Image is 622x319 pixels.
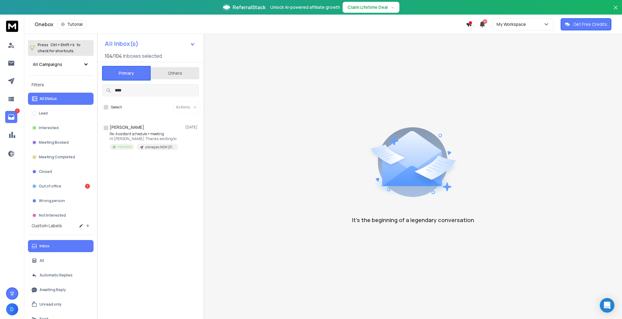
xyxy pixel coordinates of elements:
span: 50 [483,19,487,24]
button: Inbox [28,240,94,252]
p: All Status [39,96,57,101]
p: All [39,258,44,263]
button: Close banner [612,4,620,18]
p: Interested [39,125,59,130]
p: Unread only [39,302,62,307]
p: Wrong person [39,198,65,203]
div: 1 [85,184,90,189]
button: Lead [28,107,94,119]
a: 1 [5,111,17,123]
p: Closed [39,169,52,174]
h3: Custom Labels [32,223,62,229]
button: All Status [28,93,94,105]
p: Awaiting Reply [39,287,66,292]
p: Hi [PERSON_NAME], Thanks, exciting to [110,136,178,141]
p: Not Interested [39,213,66,218]
p: Unlock AI-powered affiliate growth [270,4,340,10]
button: Meeting Booked [28,136,94,149]
button: Meeting Completed [28,151,94,163]
span: 104 / 104 [105,52,122,60]
button: D [6,303,18,315]
button: Interested [28,122,94,134]
p: My Workspace [497,21,528,27]
button: Others [151,67,199,80]
span: → [390,4,395,10]
button: Primary [102,66,151,81]
span: ReferralStack [233,4,265,11]
button: Tutorial [57,20,87,29]
p: onlinejobs NEW ([PERSON_NAME] add to this one) [145,145,174,149]
label: Select [111,105,122,110]
button: Unread only [28,298,94,310]
button: Awaiting Reply [28,284,94,296]
button: Automatic Replies [28,269,94,281]
button: All Campaigns [28,58,94,70]
p: Meeting Booked [39,140,69,145]
h3: Filters [28,81,94,89]
button: Claim Lifetime Deal→ [343,2,399,13]
div: Open Intercom Messenger [600,298,614,313]
button: Get Free Credits [561,18,611,30]
p: Meeting Completed [39,155,75,159]
h3: Inboxes selected [123,52,162,60]
p: Automatic Replies [39,273,73,278]
button: Out of office1 [28,180,94,192]
h1: [PERSON_NAME] [110,124,144,130]
div: Onebox [35,20,466,29]
p: Re: Assistant schedule + meeting [110,132,178,136]
p: Get Free Credits [573,21,607,27]
p: Press to check for shortcuts. [38,42,80,54]
p: [DATE] [185,125,199,130]
span: Ctrl + Shift + k [50,41,75,48]
p: Out of office [39,184,61,189]
h1: All Inbox(s) [105,41,138,47]
button: Closed [28,166,94,178]
button: All [28,255,94,267]
p: Inbox [39,244,50,249]
h1: All Campaigns [33,61,62,67]
button: Wrong person [28,195,94,207]
p: Lead [39,111,48,116]
p: 1 [15,108,20,113]
p: Interested [118,145,132,149]
button: Not Interested [28,209,94,221]
p: It’s the beginning of a legendary conversation [352,216,474,224]
button: All Inbox(s) [100,38,200,50]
